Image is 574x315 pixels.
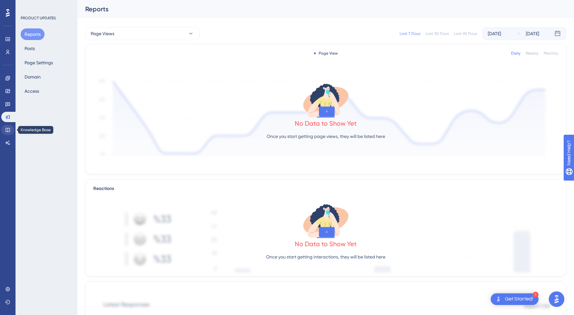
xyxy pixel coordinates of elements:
[491,293,538,305] div: Open Get Started! checklist, remaining modules: 1
[266,253,385,261] p: Once you start getting interactions, they will be listed here
[526,30,539,37] div: [DATE]
[488,30,501,37] div: [DATE]
[21,43,39,54] button: Posts
[544,51,558,56] div: Monthly
[314,51,338,56] div: Page View
[511,51,520,56] div: Daily
[21,16,56,21] div: PRODUCT UPDATES
[91,30,114,37] span: Page Views
[21,57,57,68] button: Page Settings
[93,185,558,193] div: Reactions
[526,51,538,56] div: Weekly
[454,31,477,36] div: Last 90 Days
[21,28,45,40] button: Reports
[295,239,357,248] div: No Data to Show Yet
[85,27,200,40] button: Page Views
[495,295,502,303] img: launcher-image-alternative-text
[547,289,566,309] iframe: UserGuiding AI Assistant Launcher
[533,292,538,298] div: 1
[85,5,550,14] div: Reports
[505,296,533,303] div: Get Started!
[295,119,357,128] div: No Data to Show Yet
[21,85,43,97] button: Access
[400,31,420,36] div: Last 7 Days
[15,2,40,9] span: Need Help?
[21,71,45,83] button: Domain
[425,31,449,36] div: Last 30 Days
[267,132,385,140] p: Once you start getting page views, they will be listed here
